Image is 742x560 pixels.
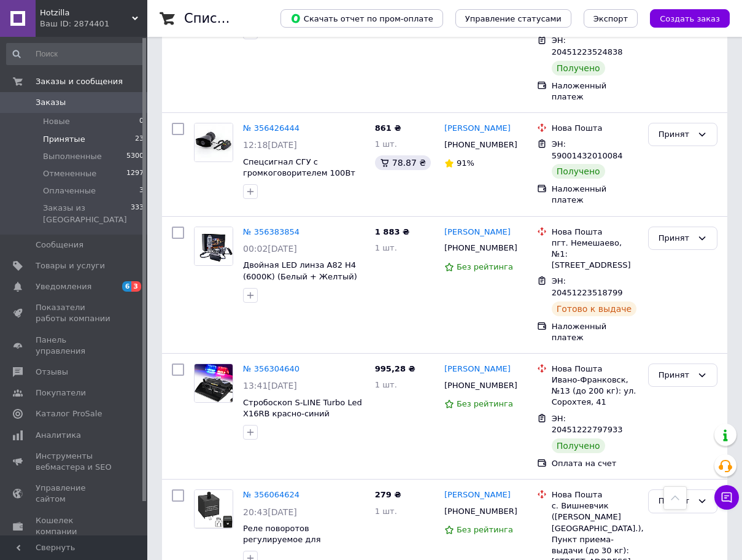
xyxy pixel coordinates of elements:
span: Без рейтинга [457,399,513,408]
span: Без рейтинга [457,525,513,534]
span: Отзывы [36,367,68,378]
div: Нова Пошта [552,227,638,238]
span: Панель управления [36,335,114,357]
button: Управление статусами [455,9,571,28]
a: № 356304640 [243,364,300,373]
div: Наложенный платеж [552,321,638,343]
span: Кошелек компании [36,515,114,537]
span: Заказы и сообщения [36,76,123,87]
button: Экспорт [584,9,638,28]
div: [PHONE_NUMBER] [442,240,517,256]
div: Наложенный платеж [552,184,638,206]
span: 00:02[DATE] [243,244,297,254]
input: Поиск [6,43,145,65]
span: 995,28 ₴ [375,364,415,373]
span: 5300 [126,151,144,162]
span: Показатели работы компании [36,302,114,324]
span: Управление статусами [465,14,562,23]
div: [PHONE_NUMBER] [442,137,517,153]
a: [PERSON_NAME] [444,489,511,501]
a: Спецсигнал СГУ с громкоговорителем 100Вт S-LINE ML-100 [243,157,355,189]
div: Принят [659,232,692,245]
div: [PHONE_NUMBER] [442,378,517,394]
div: пгт. Немешаево, №1: [STREET_ADDRESS] [552,238,638,271]
a: Двойная LED линза A82 H4 (6000K) (Белый + Желтый) для автомобиля 35мм [243,260,357,292]
div: Принят [659,495,692,508]
span: 91% [457,158,474,168]
img: Фото товару [195,490,233,528]
span: Выполненные [43,151,102,162]
span: Скачать отчет по пром-оплате [290,13,433,24]
span: 1 шт. [375,380,397,389]
div: Получено [552,164,605,179]
div: Получено [552,61,605,76]
div: Готово к выдаче [552,301,636,316]
span: 279 ₴ [375,490,401,499]
div: Нова Пошта [552,123,638,134]
span: Сообщения [36,239,83,251]
span: Инструменты вебмастера и SEO [36,451,114,473]
span: Каталог ProSale [36,408,102,419]
span: 12:18[DATE] [243,140,297,150]
span: Принятые [43,134,85,145]
span: Оплаченные [43,185,96,196]
span: Экспорт [593,14,628,23]
div: Наложенный платеж [552,80,638,103]
a: Фото товару [194,364,233,403]
div: Ивано-Франковск, №13 (до 200 кг): ул. Сорохтея, 41 [552,375,638,408]
span: ЭН: 20451223524838 [552,36,623,56]
div: Нова Пошта [552,364,638,375]
span: Товары и услуги [36,260,105,271]
img: Фото товару [195,364,233,402]
span: 6 [122,281,132,292]
span: Управление сайтом [36,483,114,505]
span: 20:43[DATE] [243,507,297,517]
button: Скачать отчет по пром-оплате [280,9,443,28]
img: Фото товару [195,123,233,161]
span: 23 [135,134,144,145]
span: Новые [43,116,70,127]
div: [PHONE_NUMBER] [442,504,517,519]
a: [PERSON_NAME] [444,227,511,238]
span: Hotzilla [40,7,132,18]
a: Фото товару [194,123,233,162]
span: Уведомления [36,281,91,292]
span: 3 [139,185,144,196]
a: Фото товару [194,489,233,529]
span: 861 ₴ [375,123,401,133]
button: Создать заказ [650,9,730,28]
span: Заказы из [GEOGRAPHIC_DATA] [43,203,131,225]
span: Заказы [36,97,66,108]
span: ЭН: 20451222797933 [552,414,623,435]
img: Фото товару [195,227,233,265]
span: 1 шт. [375,507,397,516]
div: Получено [552,438,605,453]
button: Чат с покупателем [714,485,739,510]
div: Ваш ID: 2874401 [40,18,147,29]
a: [PERSON_NAME] [444,123,511,134]
span: Без рейтинга [457,262,513,271]
a: Фото товару [194,227,233,266]
div: Оплата на счет [552,458,638,469]
div: Принят [659,128,692,141]
span: ЭН: 20451223518799 [552,276,623,297]
span: 333 [131,203,144,225]
span: Отмененные [43,168,96,179]
span: ЭН: 59001432010084 [552,139,623,160]
a: № 356064624 [243,490,300,499]
a: [PERSON_NAME] [444,364,511,375]
a: № 356426444 [243,123,300,133]
span: Создать заказ [660,14,720,23]
span: Аналитика [36,430,81,441]
div: Нова Пошта [552,489,638,500]
span: 13:41[DATE] [243,381,297,391]
div: 78.87 ₴ [375,155,431,170]
span: 1 883 ₴ [375,227,409,236]
span: 1297 [126,168,144,179]
span: Покупатели [36,387,86,399]
a: Создать заказ [638,14,730,23]
a: № 356383854 [243,227,300,236]
span: 3 [131,281,141,292]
